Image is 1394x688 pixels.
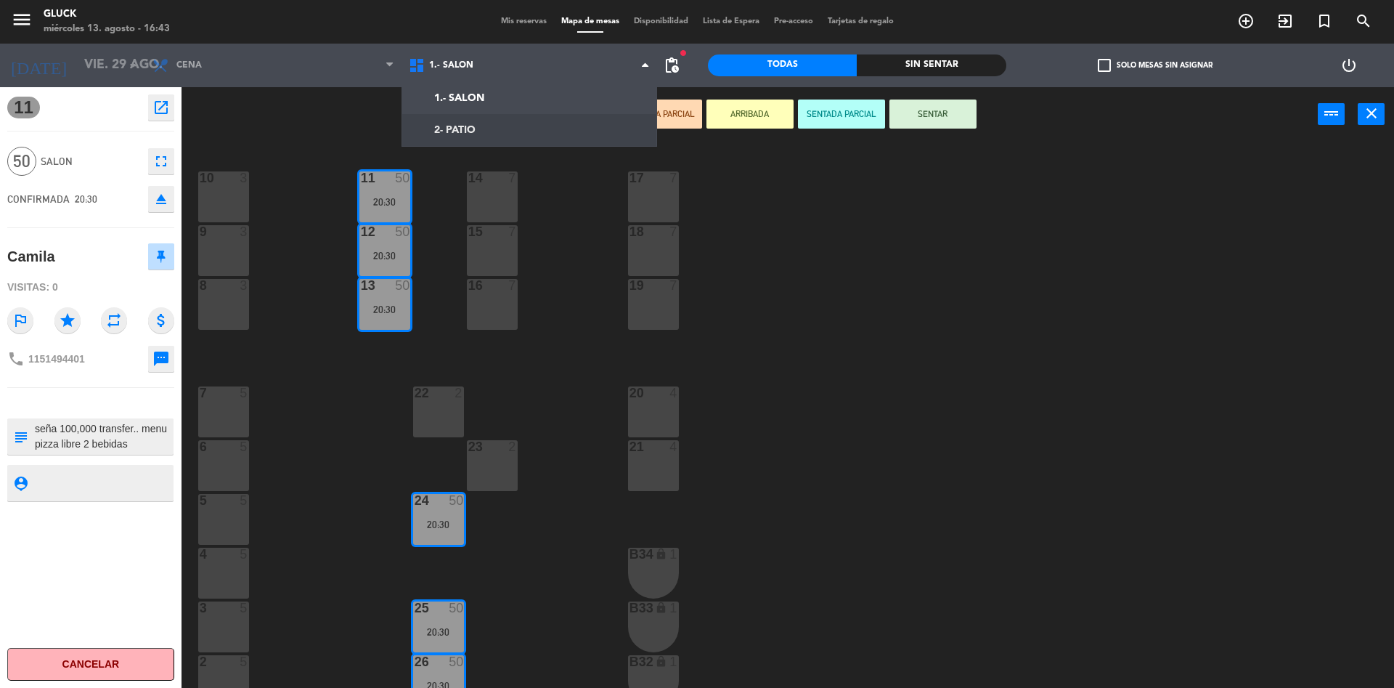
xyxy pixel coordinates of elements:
div: 20:30 [413,627,464,637]
div: 5 [240,494,248,507]
button: Cancelar [7,648,174,681]
div: Visitas: 0 [7,275,174,300]
div: 7 [669,225,678,238]
span: Disponibilidad [627,17,696,25]
span: SALON [41,153,141,170]
i: lock [655,655,667,668]
span: 1.- SALON [429,60,473,70]
i: add_circle_outline [1237,12,1255,30]
div: 50 [449,655,463,668]
i: open_in_new [152,99,170,116]
button: close [1358,103,1385,125]
i: eject [152,190,170,208]
button: ARRIBADA PARCIAL [615,100,702,129]
div: 1 [669,548,678,561]
div: 5 [240,387,248,400]
div: GLUCK [44,7,170,22]
i: lock [655,548,667,560]
i: lock [655,602,667,614]
div: 11 [361,171,362,185]
span: Tarjetas de regalo [820,17,901,25]
i: close [1363,105,1380,122]
div: 7 [669,279,678,292]
div: 7 [508,279,517,292]
div: 4 [669,440,678,453]
button: sms [148,346,174,372]
div: 5 [240,655,248,668]
div: 20:30 [359,251,410,261]
span: Cena [176,60,202,70]
span: check_box_outline_blank [1098,59,1111,72]
div: 50 [449,494,463,507]
div: 50 [395,225,409,238]
a: 2- PATIO [402,114,657,146]
button: fullscreen [148,148,174,174]
div: 2 [455,387,463,400]
div: 50 [395,171,409,185]
div: 15 [468,225,469,238]
div: 20:30 [413,519,464,530]
div: 50 [395,279,409,292]
div: 5 [240,602,248,615]
i: outlined_flag [7,307,33,333]
div: 1 [669,655,678,668]
div: 16 [468,279,469,292]
div: 23 [468,440,469,453]
span: fiber_manual_record [679,49,688,57]
div: 3 [240,171,248,185]
div: 3 [240,225,248,238]
i: turned_in_not [1316,12,1333,30]
div: Sin sentar [857,54,1006,76]
span: CONFIRMADA [7,193,70,205]
button: SENTADA PARCIAL [798,100,885,129]
a: 1.- SALON [402,82,657,114]
span: Mis reservas [494,17,554,25]
i: search [1355,12,1372,30]
div: 20:30 [359,304,410,315]
i: subject [12,429,28,445]
button: ARRIBADA [706,100,794,129]
button: eject [148,186,174,212]
span: 20:30 [75,193,97,205]
i: power_settings_new [1340,57,1358,74]
span: 1151494401 [28,353,85,365]
label: Solo mesas sin asignar [1098,59,1212,72]
i: sms [152,350,170,368]
i: fullscreen [152,153,170,170]
div: Todas [708,54,857,76]
span: 50 [7,147,36,176]
div: 14 [468,171,469,185]
span: Lista de Espera [696,17,767,25]
div: 5 [240,548,248,561]
div: 7 [508,225,517,238]
div: 7 [508,171,517,185]
div: 2 [508,440,517,453]
span: Pre-acceso [767,17,820,25]
span: 11 [7,97,40,118]
i: person_pin [12,475,28,491]
div: 12 [361,225,362,238]
span: Mapa de mesas [554,17,627,25]
button: SENTAR [889,100,977,129]
div: 5 [240,440,248,453]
